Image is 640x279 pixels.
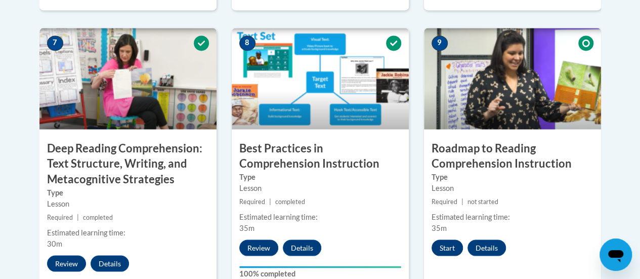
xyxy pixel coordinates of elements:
[239,182,401,193] div: Lesson
[232,140,409,172] h3: Best Practices in Comprehension Instruction
[47,239,62,248] span: 30m
[47,255,86,271] button: Review
[91,255,129,271] button: Details
[432,171,593,182] label: Type
[232,28,409,129] img: Course Image
[47,227,209,238] div: Estimated learning time:
[39,28,217,129] img: Course Image
[47,35,63,51] span: 7
[239,266,401,268] div: Your progress
[432,223,447,232] span: 35m
[467,240,506,256] button: Details
[432,35,448,51] span: 9
[239,240,278,256] button: Review
[424,28,601,129] img: Course Image
[239,268,401,279] label: 100% completed
[283,240,321,256] button: Details
[432,197,457,205] span: Required
[275,197,305,205] span: completed
[239,35,255,51] span: 8
[269,197,271,205] span: |
[239,211,401,222] div: Estimated learning time:
[83,213,113,221] span: completed
[239,197,265,205] span: Required
[77,213,79,221] span: |
[47,213,73,221] span: Required
[47,187,209,198] label: Type
[461,197,463,205] span: |
[239,223,254,232] span: 35m
[424,140,601,172] h3: Roadmap to Reading Comprehension Instruction
[39,140,217,187] h3: Deep Reading Comprehension: Text Structure, Writing, and Metacognitive Strategies
[432,211,593,222] div: Estimated learning time:
[432,182,593,193] div: Lesson
[600,238,632,271] iframe: Button to launch messaging window
[467,197,498,205] span: not started
[47,198,209,209] div: Lesson
[239,171,401,182] label: Type
[432,240,463,256] button: Start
